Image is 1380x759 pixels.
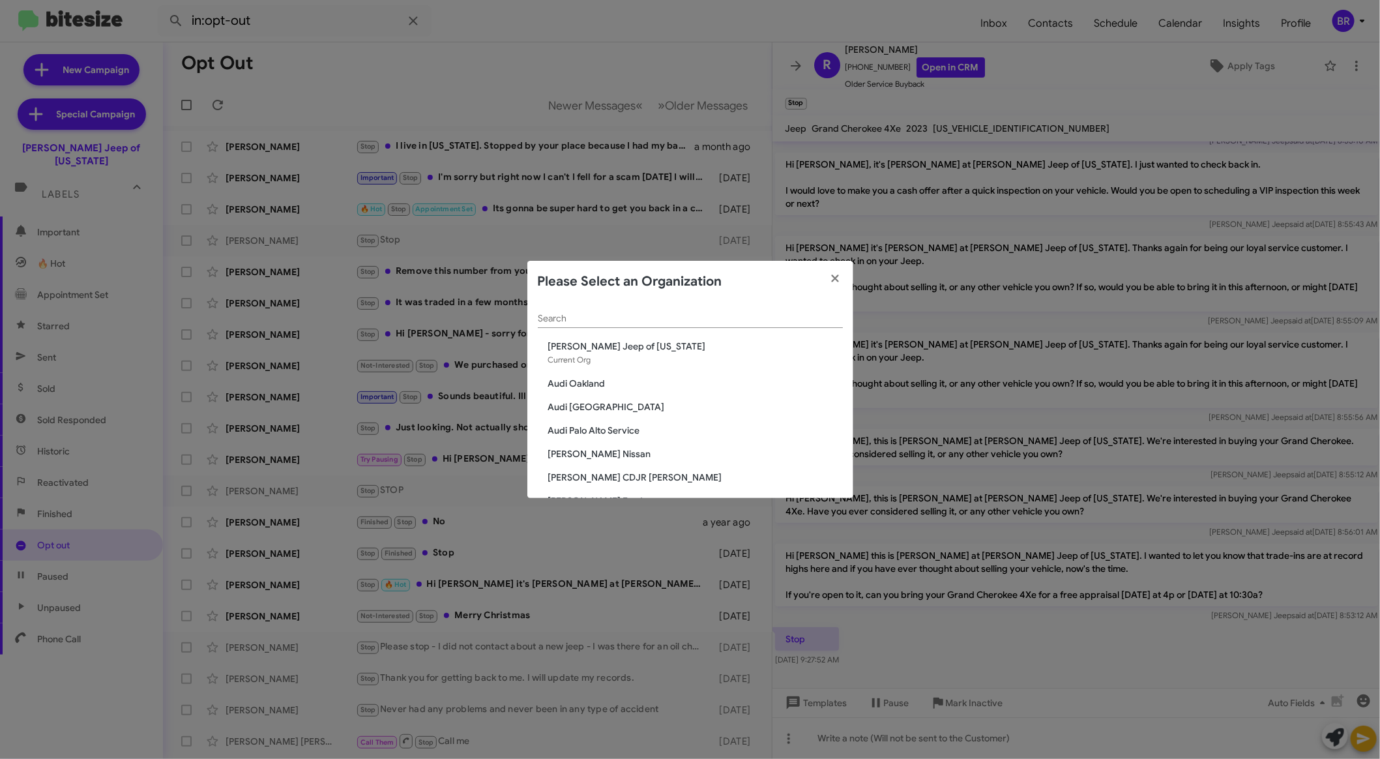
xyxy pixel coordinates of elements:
[548,471,843,484] span: [PERSON_NAME] CDJR [PERSON_NAME]
[548,400,843,413] span: Audi [GEOGRAPHIC_DATA]
[548,377,843,390] span: Audi Oakland
[548,424,843,437] span: Audi Palo Alto Service
[548,355,591,365] span: Current Org
[538,271,722,292] h2: Please Select an Organization
[548,447,843,460] span: [PERSON_NAME] Nissan
[548,494,843,507] span: [PERSON_NAME] Ford
[548,340,843,353] span: [PERSON_NAME] Jeep of [US_STATE]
